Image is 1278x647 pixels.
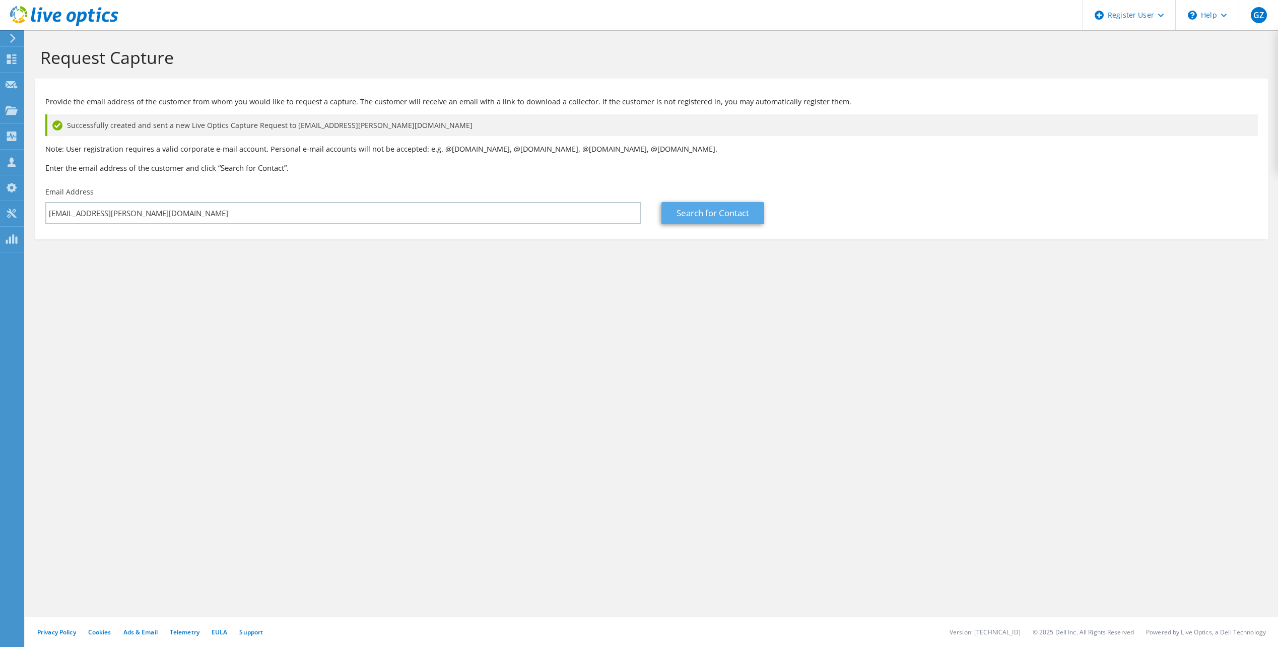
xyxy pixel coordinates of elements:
[45,162,1258,173] h3: Enter the email address of the customer and click “Search for Contact”.
[45,96,1258,107] p: Provide the email address of the customer from whom you would like to request a capture. The cust...
[67,120,473,131] span: Successfully created and sent a new Live Optics Capture Request to [EMAIL_ADDRESS][PERSON_NAME][D...
[950,628,1021,636] li: Version: [TECHNICAL_ID]
[88,628,111,636] a: Cookies
[170,628,199,636] a: Telemetry
[661,202,764,224] a: Search for Contact
[212,628,227,636] a: EULA
[1188,11,1197,20] svg: \n
[1251,7,1267,23] span: GZ
[40,47,1258,68] h1: Request Capture
[45,144,1258,155] p: Note: User registration requires a valid corporate e-mail account. Personal e-mail accounts will ...
[123,628,158,636] a: Ads & Email
[1033,628,1134,636] li: © 2025 Dell Inc. All Rights Reserved
[239,628,263,636] a: Support
[1146,628,1266,636] li: Powered by Live Optics, a Dell Technology
[45,187,94,197] label: Email Address
[37,628,76,636] a: Privacy Policy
